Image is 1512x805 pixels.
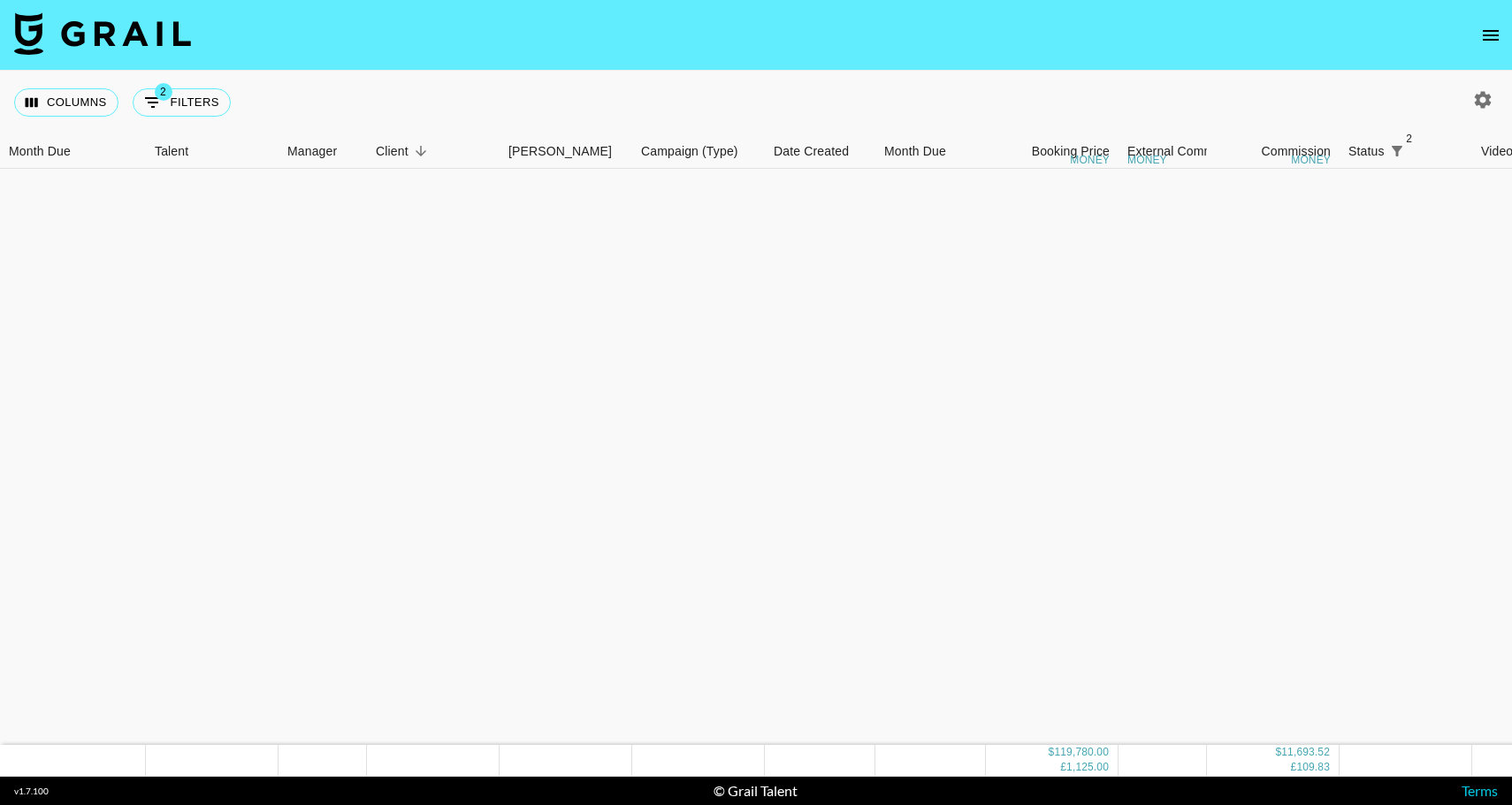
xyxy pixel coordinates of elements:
[1462,782,1498,799] a: Terms
[155,134,188,169] div: Talent
[287,134,337,169] div: Manager
[714,782,798,800] div: © Grail Talent
[774,134,849,169] div: Date Created
[146,134,279,169] div: Talent
[508,134,612,169] div: [PERSON_NAME]
[1281,746,1330,761] div: 11,693.52
[14,12,191,55] img: Grail Talent
[765,134,875,169] div: Date Created
[1261,134,1331,169] div: Commission
[1291,761,1297,776] div: £
[1385,139,1409,163] div: 2 active filters
[1385,139,1409,163] button: Show filters
[1340,134,1472,169] div: Status
[875,134,986,169] div: Month Due
[1401,130,1418,148] span: 2
[409,139,433,163] button: Sort
[1275,746,1281,761] div: $
[1070,155,1110,165] div: money
[133,88,231,117] button: Show filters
[1473,18,1508,53] button: open drawer
[1032,134,1110,169] div: Booking Price
[884,134,946,169] div: Month Due
[367,134,500,169] div: Client
[1127,155,1167,165] div: money
[641,134,738,169] div: Campaign (Type)
[376,134,409,169] div: Client
[1291,155,1331,165] div: money
[500,134,632,169] div: Booker
[632,134,765,169] div: Campaign (Type)
[1348,134,1385,169] div: Status
[1296,761,1330,776] div: 109.83
[1409,139,1434,163] button: Sort
[155,83,172,101] span: 2
[1066,761,1109,776] div: 1,125.00
[1054,746,1109,761] div: 119,780.00
[1049,746,1055,761] div: $
[1060,761,1066,776] div: £
[1127,134,1247,169] div: External Commission
[9,134,71,169] div: Month Due
[14,786,49,797] div: v 1.7.100
[14,88,118,117] button: Select columns
[279,134,367,169] div: Manager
